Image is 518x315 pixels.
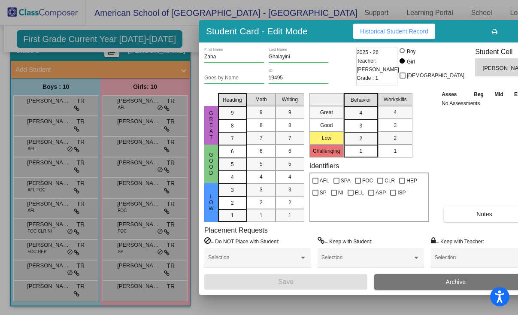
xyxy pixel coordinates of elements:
span: 9 [260,109,263,116]
th: Asses [439,90,468,99]
input: Enter ID [269,75,329,81]
span: ASP [376,188,386,198]
label: = Keep with Student: [318,237,373,245]
span: HEP [406,176,417,186]
span: ISP [397,188,406,198]
th: Beg [468,90,489,99]
span: 6 [231,148,234,155]
span: 9 [288,109,291,116]
label: Placement Requests [204,226,268,234]
span: Teacher: [PERSON_NAME] [357,57,399,74]
span: 2 [359,135,362,142]
span: 2 [394,134,397,142]
span: NI [338,188,343,198]
span: [DEMOGRAPHIC_DATA] [407,70,464,81]
span: 6 [288,147,291,155]
span: Math [255,96,267,103]
span: 6 [260,147,263,155]
button: Save [204,274,367,290]
span: Reading [223,96,242,104]
label: = Keep with Teacher: [431,237,484,245]
span: 4 [288,173,291,181]
span: 2 [231,199,234,207]
span: 1 [231,212,234,219]
span: AFL [320,176,329,186]
span: Notes [476,211,492,218]
div: Boy [406,48,416,55]
span: Historical Student Record [360,28,428,35]
div: Girl [406,58,415,66]
span: 7 [288,134,291,142]
span: 1 [359,147,362,155]
label: = Do NOT Place with Student: [204,237,279,245]
span: 8 [260,121,263,129]
span: 3 [359,122,362,130]
span: 3 [260,186,263,194]
span: 4 [231,173,234,181]
span: 2 [260,199,263,206]
span: 4 [260,173,263,181]
span: Good [207,152,215,176]
button: Historical Student Record [353,24,435,39]
span: ELL [355,188,364,198]
span: 7 [260,134,263,142]
span: CLR [385,176,395,186]
span: FOC [362,176,373,186]
span: Behavior [351,96,371,104]
span: 1 [394,147,397,155]
span: Writing [282,96,298,103]
span: 9 [231,109,234,117]
span: Great [207,110,215,140]
span: 5 [260,160,263,168]
th: Mid [489,90,509,99]
span: 5 [231,161,234,168]
span: 3 [231,186,234,194]
span: 3 [394,121,397,129]
span: Low [207,194,215,212]
input: goes by name [204,75,264,81]
h3: Student Card - Edit Mode [206,26,308,36]
span: Archive [446,279,466,285]
span: SP [320,188,327,198]
span: Workskills [384,96,407,103]
span: 3 [288,186,291,194]
span: 1 [260,212,263,219]
span: 5 [288,160,291,168]
span: SPA [341,176,351,186]
label: Identifiers [309,162,339,170]
span: 8 [288,121,291,129]
span: 2025 - 26 [357,48,379,57]
span: 4 [359,109,362,117]
span: 8 [231,122,234,130]
span: Save [278,278,294,285]
span: 2 [288,199,291,206]
span: 4 [394,109,397,116]
span: Grade : 1 [357,74,378,82]
span: 1 [288,212,291,219]
span: 7 [231,135,234,142]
